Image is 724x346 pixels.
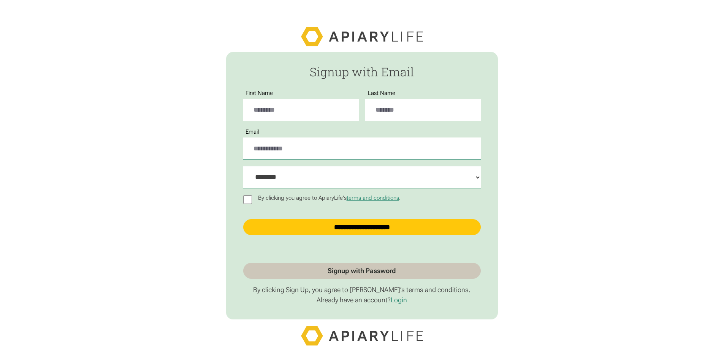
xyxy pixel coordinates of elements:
[347,194,399,201] a: terms and conditions
[365,90,398,96] label: Last Name
[243,65,481,78] h2: Signup with Email
[243,90,276,96] label: First Name
[243,129,262,135] label: Email
[243,286,481,294] p: By clicking Sign Up, you agree to [PERSON_NAME]’s terms and conditions.
[243,263,481,279] a: Signup with Password
[226,52,498,320] form: Passwordless Signup
[255,195,404,201] p: By clicking you agree to ApiaryLife's .
[391,296,407,304] a: Login
[243,296,481,304] p: Already have an account?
